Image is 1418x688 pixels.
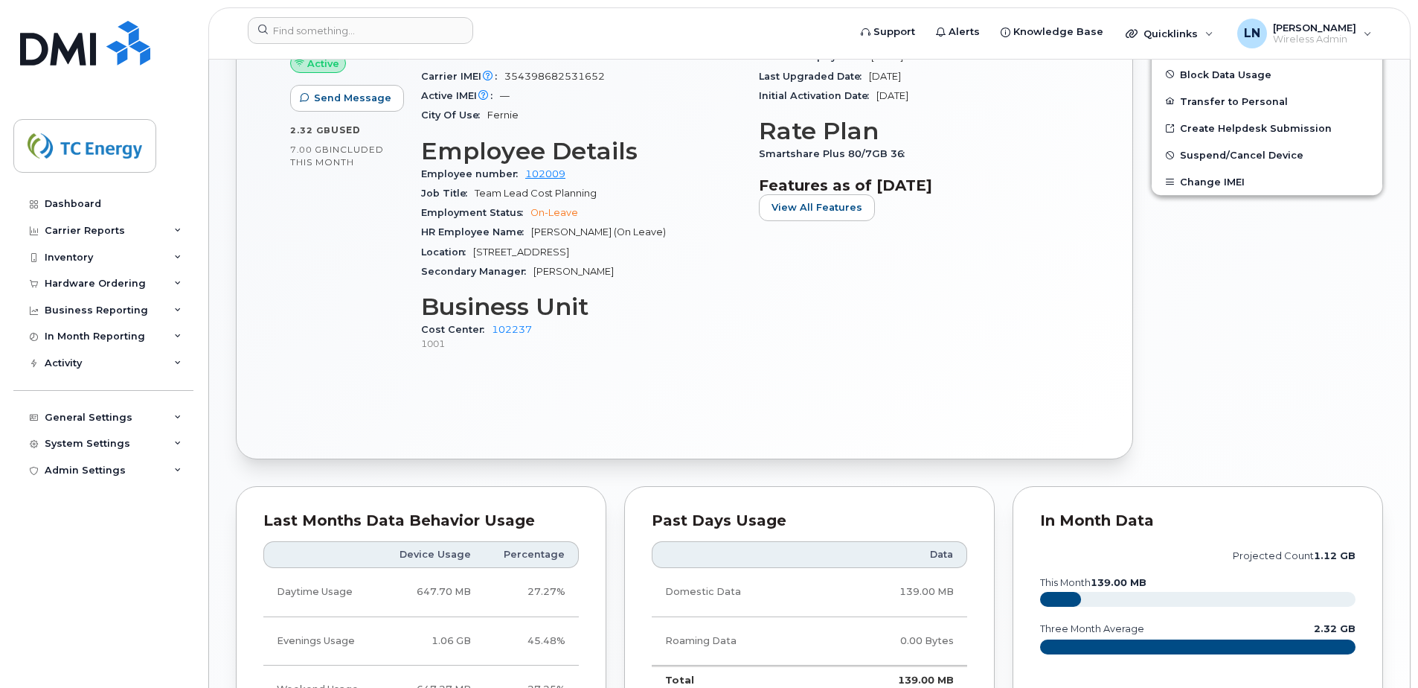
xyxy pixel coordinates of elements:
[484,568,579,617] td: 27.27%
[759,90,876,101] span: Initial Activation Date
[1152,61,1382,88] button: Block Data Usage
[421,207,530,218] span: Employment Status
[759,71,869,82] span: Last Upgraded Date
[1152,141,1382,168] button: Suspend/Cancel Device
[290,144,330,155] span: 7.00 GB
[1314,550,1356,561] tspan: 1.12 GB
[421,293,741,320] h3: Business Unit
[421,71,504,82] span: Carrier IMEI
[248,17,473,44] input: Find something...
[759,194,875,221] button: View All Features
[1152,88,1382,115] button: Transfer to Personal
[1273,22,1356,34] span: [PERSON_NAME]
[421,246,473,258] span: Location
[421,324,492,335] span: Cost Center
[263,617,579,666] tr: Weekdays from 6:00pm to 8:00am
[759,176,1079,194] h3: Features as of [DATE]
[290,125,331,136] span: 2.32 GB
[533,266,614,277] span: [PERSON_NAME]
[1091,577,1146,588] tspan: 139.00 MB
[331,124,361,136] span: used
[263,514,579,529] div: Last Months Data Behavior Usage
[421,266,533,277] span: Secondary Manager
[421,188,475,199] span: Job Title
[1013,25,1103,39] span: Knowledge Base
[421,90,500,101] span: Active IMEI
[1143,28,1198,39] span: Quicklinks
[379,541,484,568] th: Device Usage
[504,71,605,82] span: 354398682531652
[531,226,666,238] span: [PERSON_NAME] (On Leave)
[1039,623,1144,634] text: three month average
[873,25,915,39] span: Support
[1039,577,1146,588] text: this month
[487,109,519,121] span: Fernie
[484,617,579,666] td: 45.48%
[850,17,925,47] a: Support
[652,514,967,529] div: Past Days Usage
[421,109,487,121] span: City Of Use
[290,144,384,168] span: included this month
[421,226,531,238] span: HR Employee Name
[530,207,578,218] span: On-Leave
[869,71,901,82] span: [DATE]
[492,324,532,335] a: 102237
[290,85,404,112] button: Send Message
[307,57,339,71] span: Active
[500,90,510,101] span: —
[1314,623,1356,634] text: 2.32 GB
[652,568,827,617] td: Domestic Data
[827,617,967,666] td: 0.00 Bytes
[484,541,579,568] th: Percentage
[473,246,569,258] span: [STREET_ADDRESS]
[421,337,741,350] p: 1001
[475,188,597,199] span: Team Lead Cost Planning
[876,90,908,101] span: [DATE]
[1227,19,1382,48] div: Lewis Nchotindoh
[771,200,862,214] span: View All Features
[1152,115,1382,141] a: Create Helpdesk Submission
[759,118,1079,144] h3: Rate Plan
[1233,550,1356,561] text: projected count
[525,168,565,179] a: 102009
[827,541,967,568] th: Data
[314,91,391,105] span: Send Message
[652,617,827,666] td: Roaming Data
[925,17,990,47] a: Alerts
[759,148,912,159] span: Smartshare Plus 80/7GB 36
[1180,150,1303,161] span: Suspend/Cancel Device
[1353,623,1407,677] iframe: Messenger Launcher
[1244,25,1260,42] span: LN
[263,617,379,666] td: Evenings Usage
[990,17,1114,47] a: Knowledge Base
[379,568,484,617] td: 647.70 MB
[263,568,379,617] td: Daytime Usage
[1273,34,1356,45] span: Wireless Admin
[827,568,967,617] td: 139.00 MB
[1152,168,1382,195] button: Change IMEI
[949,25,980,39] span: Alerts
[421,138,741,165] h3: Employee Details
[1040,514,1356,529] div: In Month Data
[1115,19,1224,48] div: Quicklinks
[421,168,525,179] span: Employee number
[379,617,484,666] td: 1.06 GB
